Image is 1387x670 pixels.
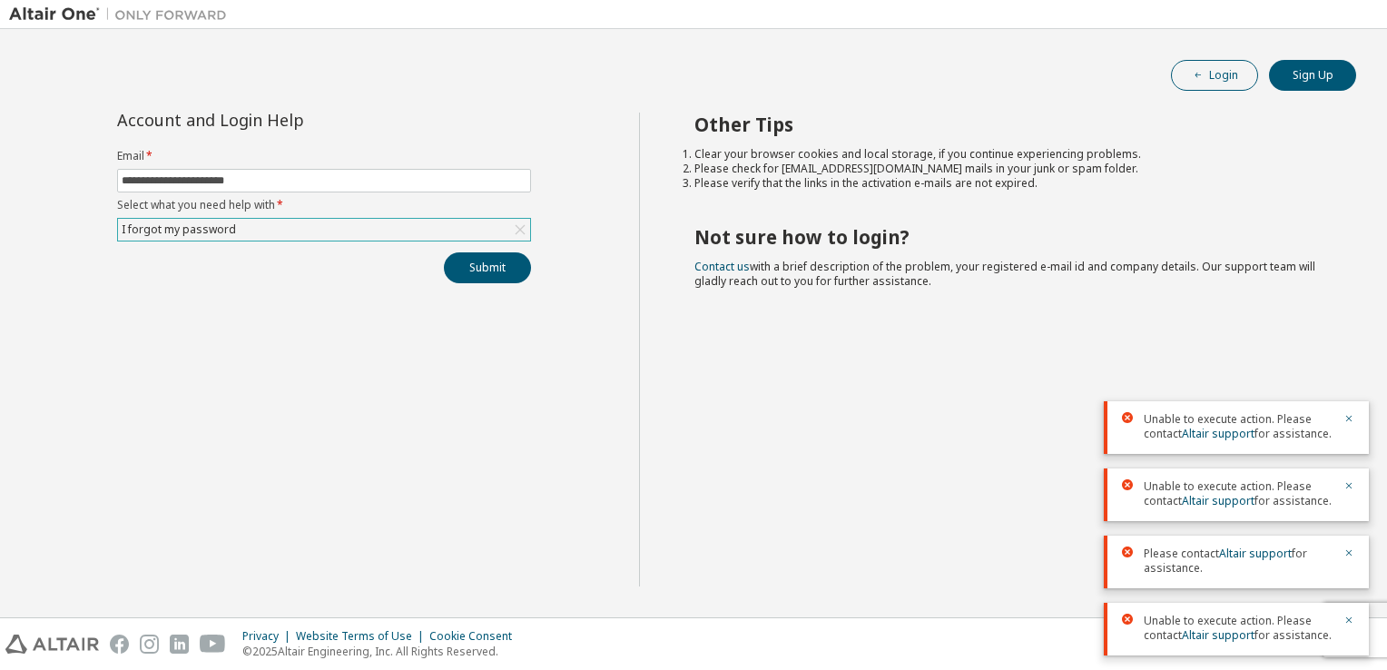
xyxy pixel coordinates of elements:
[1144,614,1333,643] span: Unable to execute action. Please contact for assistance.
[1144,547,1333,576] span: Please contact for assistance.
[444,252,531,283] button: Submit
[1182,426,1254,441] a: Altair support
[118,219,530,241] div: I forgot my password
[5,635,99,654] img: altair_logo.svg
[110,635,129,654] img: facebook.svg
[170,635,189,654] img: linkedin.svg
[694,259,1315,289] span: with a brief description of the problem, your registered e-mail id and company details. Our suppo...
[296,629,429,644] div: Website Terms of Use
[694,225,1324,249] h2: Not sure how to login?
[1182,493,1254,508] a: Altair support
[694,147,1324,162] li: Clear your browser cookies and local storage, if you continue experiencing problems.
[1219,546,1292,561] a: Altair support
[117,198,531,212] label: Select what you need help with
[429,629,523,644] div: Cookie Consent
[1144,412,1333,441] span: Unable to execute action. Please contact for assistance.
[119,220,239,240] div: I forgot my password
[242,629,296,644] div: Privacy
[1144,479,1333,508] span: Unable to execute action. Please contact for assistance.
[694,162,1324,176] li: Please check for [EMAIL_ADDRESS][DOMAIN_NAME] mails in your junk or spam folder.
[694,259,750,274] a: Contact us
[694,113,1324,136] h2: Other Tips
[694,176,1324,191] li: Please verify that the links in the activation e-mails are not expired.
[140,635,159,654] img: instagram.svg
[242,644,523,659] p: © 2025 Altair Engineering, Inc. All Rights Reserved.
[1269,60,1356,91] button: Sign Up
[117,113,448,127] div: Account and Login Help
[1171,60,1258,91] button: Login
[1182,627,1254,643] a: Altair support
[117,149,531,163] label: Email
[9,5,236,24] img: Altair One
[200,635,226,654] img: youtube.svg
